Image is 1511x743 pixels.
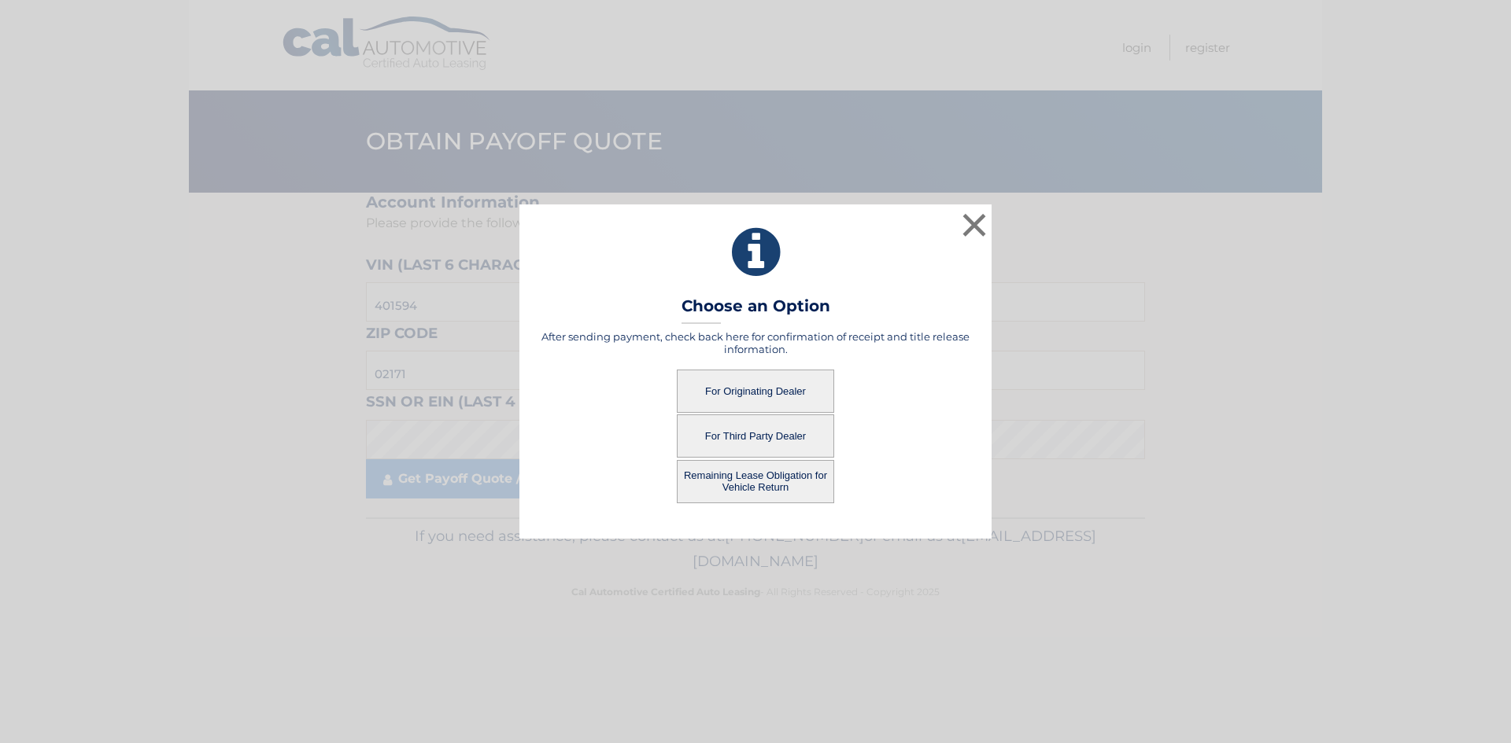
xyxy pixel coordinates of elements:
[682,296,830,324] h3: Choose an Option
[677,414,834,458] button: For Third Party Dealer
[677,370,834,413] button: For Originating Dealer
[959,209,990,241] button: ×
[677,460,834,503] button: Remaining Lease Obligation for Vehicle Return
[539,330,972,355] h5: After sending payment, check back here for confirmation of receipt and title release information.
